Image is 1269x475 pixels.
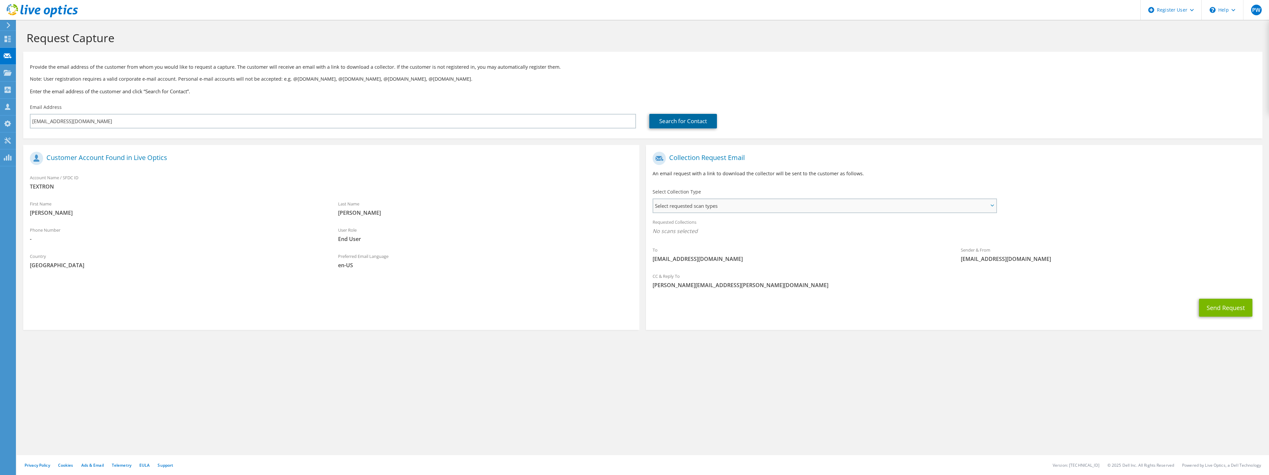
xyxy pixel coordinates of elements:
a: Telemetry [112,462,131,468]
li: Powered by Live Optics, a Dell Technology [1182,462,1261,468]
h3: Enter the email address of the customer and click “Search for Contact”. [30,88,1256,95]
span: [EMAIL_ADDRESS][DOMAIN_NAME] [653,255,948,263]
div: Country [23,249,331,272]
p: Provide the email address of the customer from whom you would like to request a capture. The cust... [30,63,1256,71]
span: No scans selected [653,227,1255,235]
span: [PERSON_NAME] [30,209,325,216]
span: [PERSON_NAME][EMAIL_ADDRESS][PERSON_NAME][DOMAIN_NAME] [653,281,1255,289]
div: First Name [23,197,331,220]
span: Select requested scan types [653,199,996,212]
span: TEXTRON [30,183,633,190]
svg: \n [1210,7,1216,13]
a: Cookies [58,462,73,468]
span: - [30,235,325,243]
p: Note: User registration requires a valid corporate e-mail account. Personal e-mail accounts will ... [30,75,1256,83]
p: An email request with a link to download the collector will be sent to the customer as follows. [653,170,1255,177]
span: End User [338,235,633,243]
h1: Request Capture [27,31,1256,45]
div: User Role [331,223,640,246]
button: Send Request [1199,299,1252,317]
span: [GEOGRAPHIC_DATA] [30,262,325,269]
h1: Collection Request Email [653,152,1252,165]
span: PW [1251,5,1262,15]
span: [PERSON_NAME] [338,209,633,216]
a: EULA [139,462,150,468]
a: Support [158,462,173,468]
a: Search for Contact [649,114,717,128]
label: Email Address [30,104,62,111]
label: Select Collection Type [653,189,701,195]
div: Preferred Email Language [331,249,640,272]
div: Last Name [331,197,640,220]
div: Phone Number [23,223,331,246]
div: Account Name / SFDC ID [23,171,639,194]
a: Privacy Policy [25,462,50,468]
li: © 2025 Dell Inc. All Rights Reserved [1107,462,1174,468]
div: Requested Collections [646,215,1262,240]
div: Sender & From [954,243,1262,266]
div: CC & Reply To [646,269,1262,292]
a: Ads & Email [81,462,104,468]
div: To [646,243,954,266]
li: Version: [TECHNICAL_ID] [1053,462,1099,468]
span: en-US [338,262,633,269]
span: [EMAIL_ADDRESS][DOMAIN_NAME] [961,255,1256,263]
h1: Customer Account Found in Live Optics [30,152,629,165]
